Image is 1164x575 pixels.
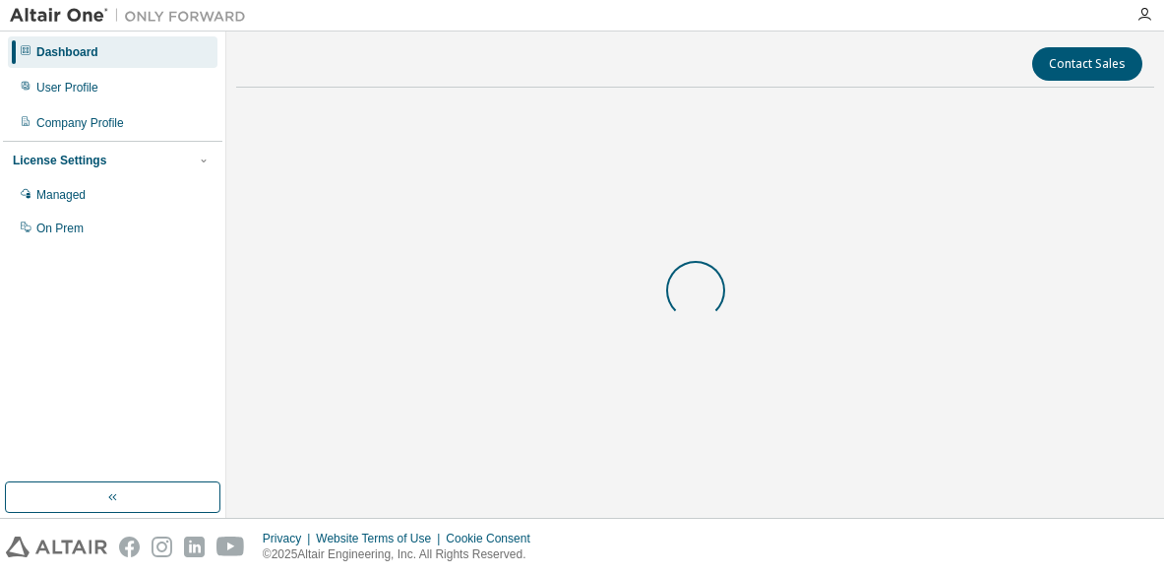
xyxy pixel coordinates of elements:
[36,221,84,236] div: On Prem
[36,115,124,131] div: Company Profile
[184,537,205,557] img: linkedin.svg
[36,187,86,203] div: Managed
[13,153,106,168] div: License Settings
[446,531,541,546] div: Cookie Consent
[10,6,256,26] img: Altair One
[6,537,107,557] img: altair_logo.svg
[263,531,316,546] div: Privacy
[316,531,446,546] div: Website Terms of Use
[216,537,245,557] img: youtube.svg
[36,44,98,60] div: Dashboard
[36,80,98,96] div: User Profile
[152,537,172,557] img: instagram.svg
[263,546,542,563] p: © 2025 Altair Engineering, Inc. All Rights Reserved.
[119,537,140,557] img: facebook.svg
[1032,47,1142,81] button: Contact Sales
